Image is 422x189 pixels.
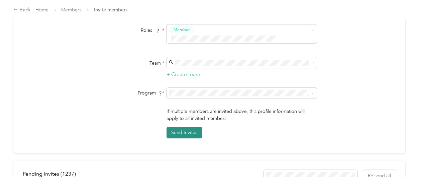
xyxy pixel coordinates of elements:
div: Program [81,89,164,97]
a: Members [61,7,81,13]
button: Send Invites [167,127,202,138]
a: Home [35,7,48,13]
div: left-menu [23,170,81,182]
span: Pending invites [23,171,76,177]
button: Member [169,26,194,34]
span: ( 1237 ) [61,171,76,177]
iframe: Everlance-gr Chat Button Frame [385,151,422,189]
p: If multiple members are invited above, this profile information will apply to all invited members [167,108,317,122]
span: Member [174,27,190,33]
span: Invite members [94,6,127,13]
div: info-bar [23,170,396,182]
button: Re-send all [363,170,396,182]
span: Roles [138,25,162,36]
button: + Create team [167,70,200,79]
div: Back [13,6,31,14]
div: Resend all invitations [264,170,396,182]
label: Team [81,60,164,67]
